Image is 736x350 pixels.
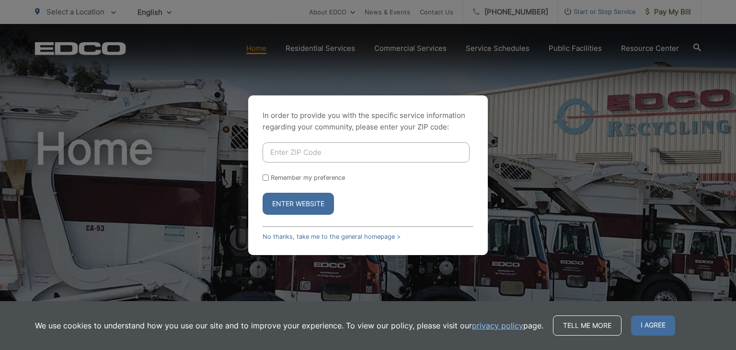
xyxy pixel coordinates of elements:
[263,233,401,240] a: No thanks, take me to the general homepage >
[271,174,345,181] label: Remember my preference
[553,315,621,336] a: Tell me more
[263,193,334,215] button: Enter Website
[631,315,675,336] span: I agree
[263,142,470,163] input: Enter ZIP Code
[263,110,473,133] p: In order to provide you with the specific service information regarding your community, please en...
[472,320,523,331] a: privacy policy
[35,320,543,331] p: We use cookies to understand how you use our site and to improve your experience. To view our pol...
